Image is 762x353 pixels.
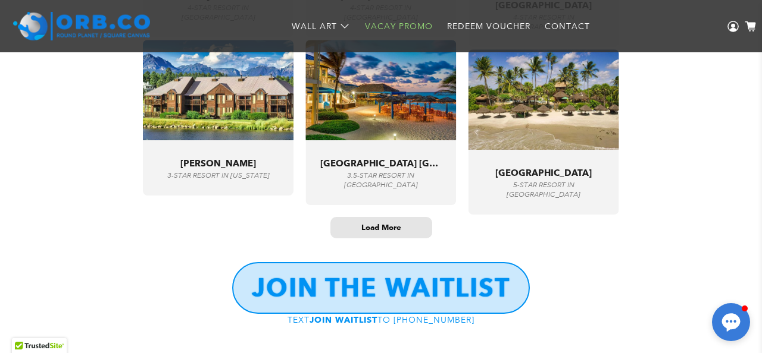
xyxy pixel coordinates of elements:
[288,314,474,325] span: TEXT TO [PHONE_NUMBER]
[167,171,270,180] span: 3-STAR RESORT in [US_STATE]
[358,11,440,42] a: Vacay Promo
[310,315,377,325] strong: JOIN WAITLIST
[440,11,538,42] a: Redeem Voucher
[330,217,432,238] button: Load More
[495,168,592,178] span: [GEOGRAPHIC_DATA]
[285,11,358,42] a: Wall Art
[180,158,256,169] span: [PERSON_NAME]
[288,314,474,325] a: TEXTJOIN WAITLISTTO [PHONE_NUMBER]
[232,262,530,314] a: JOIN THE WAITLIST
[361,222,401,232] span: Load More
[320,158,441,169] span: [GEOGRAPHIC_DATA] [GEOGRAPHIC_DATA]
[252,272,510,303] b: JOIN THE WAITLIST
[712,303,750,341] button: Open chat window
[538,11,597,42] a: Contact
[507,181,580,199] span: 5-STAR RESORT in [GEOGRAPHIC_DATA]
[344,171,418,190] span: 3.5-STAR RESORT in [GEOGRAPHIC_DATA]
